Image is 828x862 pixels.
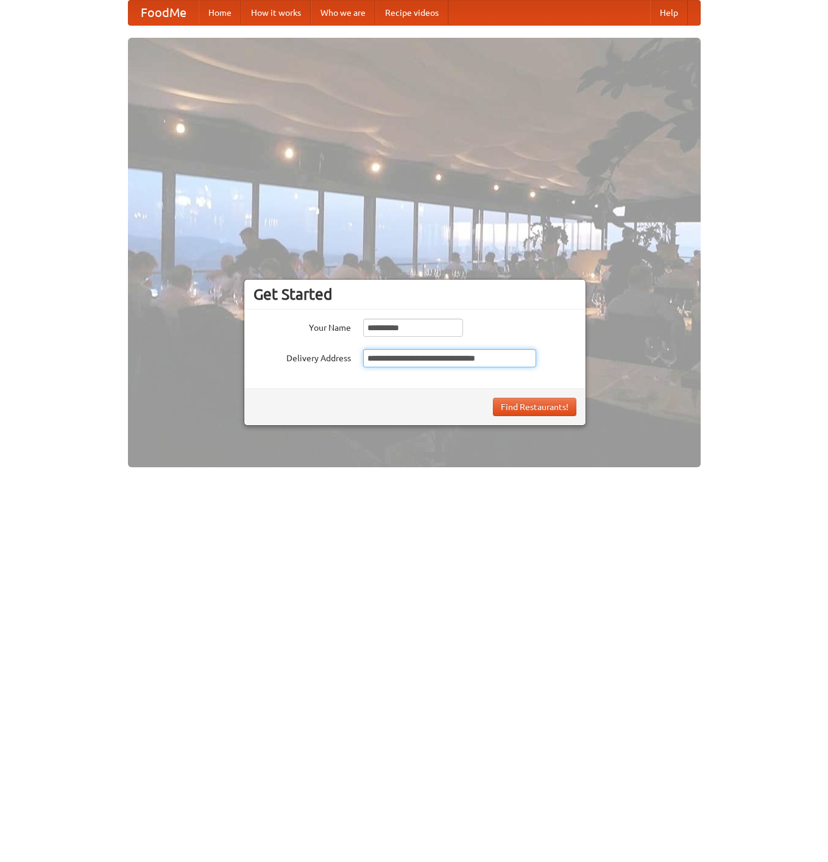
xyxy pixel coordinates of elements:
button: Find Restaurants! [493,398,576,416]
label: Your Name [253,319,351,334]
a: FoodMe [129,1,199,25]
label: Delivery Address [253,349,351,364]
a: Home [199,1,241,25]
a: Help [650,1,688,25]
a: Who we are [311,1,375,25]
h3: Get Started [253,285,576,303]
a: Recipe videos [375,1,448,25]
a: How it works [241,1,311,25]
